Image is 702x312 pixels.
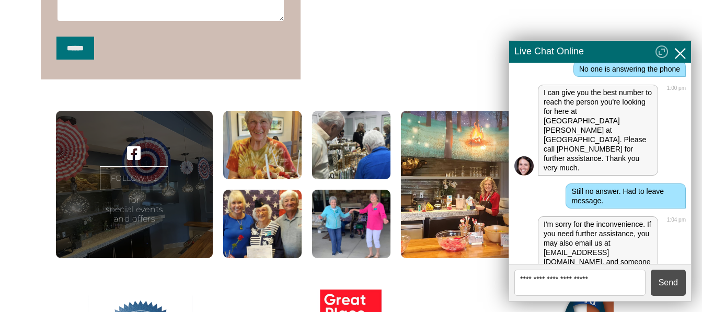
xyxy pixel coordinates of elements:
[667,85,686,91] div: 1:00 pm
[538,85,658,176] div: I can give you the best number to reach the person you're looking for here at [GEOGRAPHIC_DATA][P...
[127,145,141,161] a: Visit our ' . $platform_name . ' page
[673,41,691,63] button: Close
[651,270,686,296] button: Send
[573,61,686,77] div: No one is answering the phone
[538,216,658,298] div: I'm sorry for the inconvenience. If you need further assistance, you may also email us at [EMAIL_...
[100,166,168,190] a: FOLLOW US
[667,216,686,223] div: 1:04 pm
[566,183,686,209] div: Still no answer. Had to leave message.
[106,195,163,223] p: for special events and offers
[514,45,584,57] span: Live Chat Online
[653,43,670,60] img: expand-chat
